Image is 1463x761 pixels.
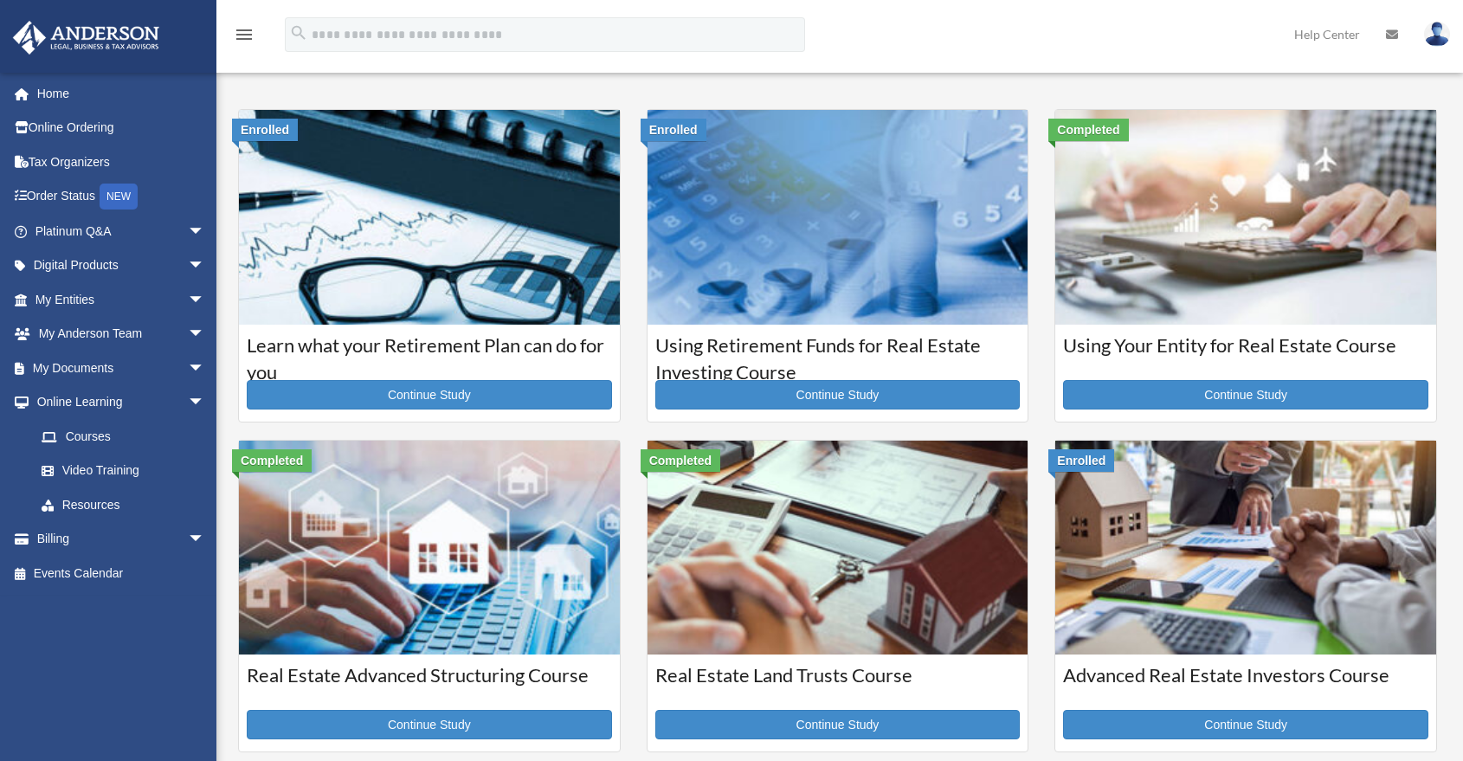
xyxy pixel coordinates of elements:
[655,332,1021,376] h3: Using Retirement Funds for Real Estate Investing Course
[188,351,222,386] span: arrow_drop_down
[247,710,612,739] a: Continue Study
[24,454,231,488] a: Video Training
[655,380,1021,410] a: Continue Study
[247,662,612,706] h3: Real Estate Advanced Structuring Course
[24,487,231,522] a: Resources
[1063,332,1428,376] h3: Using Your Entity for Real Estate Course
[247,332,612,376] h3: Learn what your Retirement Plan can do for you
[1063,380,1428,410] a: Continue Study
[12,248,231,283] a: Digital Productsarrow_drop_down
[12,282,231,317] a: My Entitiesarrow_drop_down
[1048,119,1128,141] div: Completed
[655,662,1021,706] h3: Real Estate Land Trusts Course
[12,522,231,557] a: Billingarrow_drop_down
[12,351,231,385] a: My Documentsarrow_drop_down
[655,710,1021,739] a: Continue Study
[234,24,255,45] i: menu
[24,419,222,454] a: Courses
[12,145,231,179] a: Tax Organizers
[188,214,222,249] span: arrow_drop_down
[641,119,706,141] div: Enrolled
[12,76,231,111] a: Home
[12,179,231,215] a: Order StatusNEW
[641,449,720,472] div: Completed
[8,21,164,55] img: Anderson Advisors Platinum Portal
[247,380,612,410] a: Continue Study
[234,30,255,45] a: menu
[188,317,222,352] span: arrow_drop_down
[188,248,222,284] span: arrow_drop_down
[289,23,308,42] i: search
[12,317,231,351] a: My Anderson Teamarrow_drop_down
[12,214,231,248] a: Platinum Q&Aarrow_drop_down
[12,385,231,420] a: Online Learningarrow_drop_down
[1048,449,1114,472] div: Enrolled
[12,111,231,145] a: Online Ordering
[100,184,138,210] div: NEW
[188,522,222,558] span: arrow_drop_down
[232,449,312,472] div: Completed
[12,556,231,590] a: Events Calendar
[1063,662,1428,706] h3: Advanced Real Estate Investors Course
[188,385,222,421] span: arrow_drop_down
[232,119,298,141] div: Enrolled
[1424,22,1450,47] img: User Pic
[188,282,222,318] span: arrow_drop_down
[1063,710,1428,739] a: Continue Study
